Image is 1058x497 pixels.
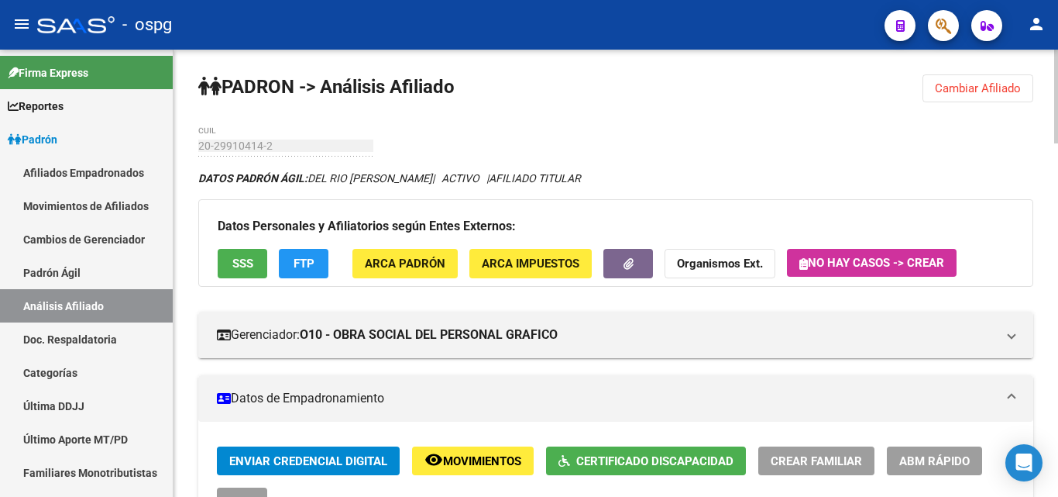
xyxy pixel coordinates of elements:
[8,131,57,148] span: Padrón
[198,312,1033,358] mat-expansion-panel-header: Gerenciador:O10 - OBRA SOCIAL DEL PERSONAL GRAFICO
[300,326,558,343] strong: O10 - OBRA SOCIAL DEL PERSONAL GRAFICO
[677,257,763,271] strong: Organismos Ext.
[8,98,64,115] span: Reportes
[899,454,970,468] span: ABM Rápido
[198,172,307,185] strong: DATOS PADRÓN ÁGIL:
[771,454,862,468] span: Crear Familiar
[8,64,88,81] span: Firma Express
[198,375,1033,422] mat-expansion-panel-header: Datos de Empadronamiento
[279,249,328,278] button: FTP
[424,450,443,469] mat-icon: remove_red_eye
[665,249,775,278] button: Organismos Ext.
[294,257,314,271] span: FTP
[887,447,982,475] button: ABM Rápido
[218,249,267,278] button: SSS
[412,447,534,475] button: Movimientos
[12,15,31,33] mat-icon: menu
[232,257,253,271] span: SSS
[576,454,733,468] span: Certificado Discapacidad
[787,249,957,277] button: No hay casos -> Crear
[1027,15,1046,33] mat-icon: person
[546,447,746,475] button: Certificado Discapacidad
[1005,444,1043,481] div: Open Intercom Messenger
[922,74,1033,102] button: Cambiar Afiliado
[198,172,581,185] i: | ACTIVO |
[935,81,1021,95] span: Cambiar Afiliado
[352,249,458,278] button: ARCA Padrón
[469,249,592,278] button: ARCA Impuestos
[758,447,874,475] button: Crear Familiar
[799,256,944,270] span: No hay casos -> Crear
[217,447,400,475] button: Enviar Credencial Digital
[443,454,521,468] span: Movimientos
[482,257,579,271] span: ARCA Impuestos
[365,257,445,271] span: ARCA Padrón
[217,390,996,407] mat-panel-title: Datos de Empadronamiento
[198,76,455,98] strong: PADRON -> Análisis Afiliado
[229,454,387,468] span: Enviar Credencial Digital
[122,8,172,42] span: - ospg
[218,216,1014,237] h3: Datos Personales y Afiliatorios según Entes Externos:
[198,172,432,185] span: DEL RIO [PERSON_NAME]
[217,326,996,343] mat-panel-title: Gerenciador:
[489,172,581,185] span: AFILIADO TITULAR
